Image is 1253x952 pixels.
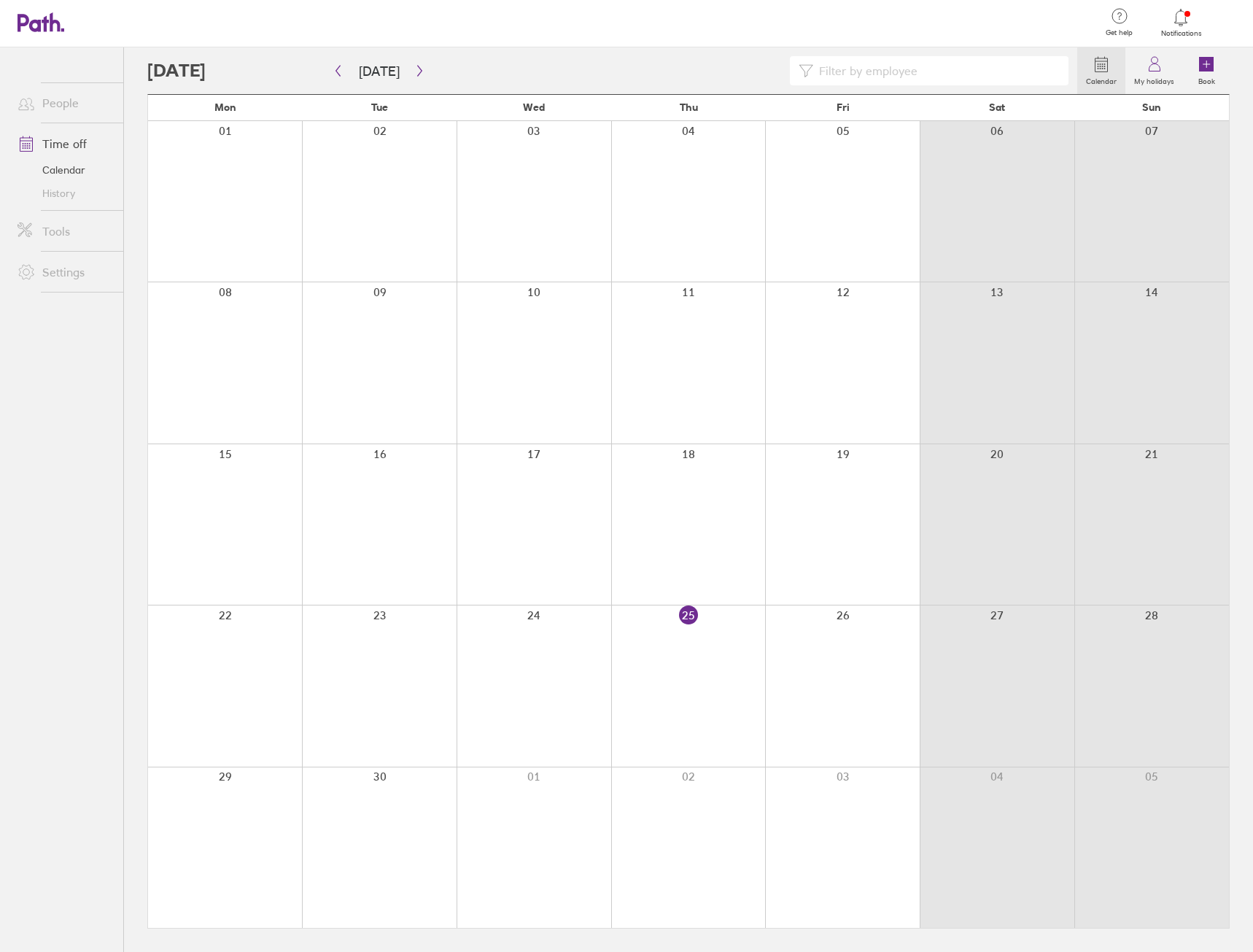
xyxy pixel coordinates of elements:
[6,217,123,246] a: Tools
[6,258,123,287] a: Settings
[1190,73,1224,86] label: Book
[371,101,388,113] span: Tue
[1095,28,1143,37] span: Get help
[1183,47,1230,94] a: Book
[837,101,850,113] span: Fri
[1077,47,1125,94] a: Calendar
[6,129,123,158] a: Time off
[1125,73,1183,86] label: My holidays
[523,101,545,113] span: Wed
[214,101,236,113] span: Mon
[1077,73,1125,86] label: Calendar
[989,101,1005,113] span: Sat
[1142,101,1161,113] span: Sun
[6,88,123,117] a: People
[1125,47,1183,94] a: My holidays
[1157,7,1205,38] a: Notifications
[347,59,411,83] button: [DATE]
[1157,29,1205,38] span: Notifications
[6,158,123,182] a: Calendar
[813,57,1060,85] input: Filter by employee
[6,182,123,205] a: History
[680,101,698,113] span: Thu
